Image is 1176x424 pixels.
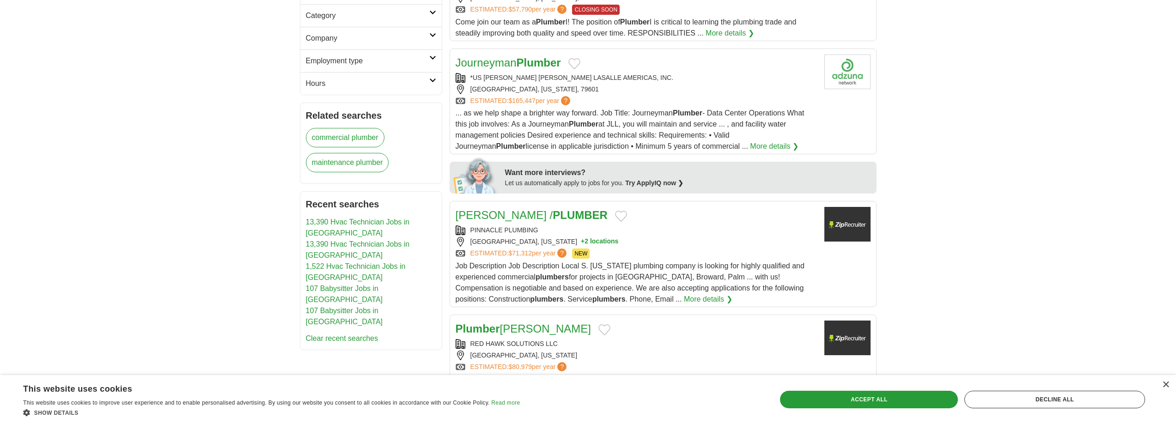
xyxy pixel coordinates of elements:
a: ESTIMATED:$71,312per year? [470,248,569,259]
a: 107 Babysitter Jobs in [GEOGRAPHIC_DATA] [306,307,383,326]
a: ESTIMATED:$165,447per year? [470,96,573,106]
a: [PERSON_NAME] /PLUMBER [456,209,608,221]
a: maintenance plumber [306,153,389,172]
a: Plumber[PERSON_NAME] [456,322,591,335]
strong: plumbers [592,295,626,303]
a: Try ApplyIQ now ❯ [625,179,683,187]
span: CLOSING SOON [572,5,620,15]
span: + [581,237,585,247]
div: Let us automatically apply to jobs for you. [505,178,871,188]
a: Read more, opens a new window [491,400,520,406]
div: Want more interviews? [505,167,871,178]
strong: plumbers [536,273,569,281]
button: Add to favorite jobs [568,58,580,69]
div: [GEOGRAPHIC_DATA], [US_STATE] [456,351,817,360]
a: More details ❯ [706,28,754,39]
a: 1,522 Hvac Technician Jobs in [GEOGRAPHIC_DATA] [306,262,406,281]
a: More details ❯ [750,141,798,152]
h2: Hours [306,78,429,89]
strong: Plumber [456,322,500,335]
a: Employment type [300,49,442,72]
span: $80,979 [508,363,532,370]
a: Category [300,4,442,27]
div: Accept all [780,391,958,408]
button: +2 locations [581,237,618,247]
div: This website uses cookies [23,381,497,394]
h2: Category [306,10,429,21]
h2: Company [306,33,429,44]
a: JourneymanPlumber [456,56,561,69]
div: [GEOGRAPHIC_DATA], [US_STATE], 79601 [456,85,817,94]
strong: Plumber [620,18,650,26]
img: Company logo [824,55,871,89]
a: Clear recent searches [306,334,378,342]
h2: Employment type [306,55,429,67]
button: Add to favorite jobs [598,324,610,335]
a: More details ❯ [684,294,732,305]
div: Close [1162,382,1169,388]
a: ESTIMATED:$57,790per year? [470,5,569,15]
button: Add to favorite jobs [615,211,627,222]
span: $57,790 [508,6,532,13]
img: apply-iq-scientist.png [453,157,498,194]
span: $71,312 [508,249,532,257]
span: This website uses cookies to improve user experience and to enable personalised advertising. By u... [23,400,490,406]
img: Company logo [824,207,871,242]
strong: Plumber [569,120,598,128]
span: Come join our team as a I! The position of I is critical to learning the plumbing trade and stead... [456,18,797,37]
strong: Plumber [517,56,561,69]
a: 13,390 Hvac Technician Jobs in [GEOGRAPHIC_DATA] [306,240,410,259]
span: ? [561,96,570,105]
div: Show details [23,408,520,417]
a: ESTIMATED:$80,979per year? [470,362,569,372]
span: ? [557,248,567,258]
span: Job Description Job Description Local S. [US_STATE] plumbing company is looking for highly qualif... [456,262,804,303]
a: 107 Babysitter Jobs in [GEOGRAPHIC_DATA] [306,285,383,303]
div: *US [PERSON_NAME] [PERSON_NAME] LASALLE AMERICAS, INC. [456,73,817,83]
h2: Recent searches [306,197,436,211]
a: Company [300,27,442,49]
div: Decline all [964,391,1145,408]
img: Company logo [824,321,871,355]
span: NEW [572,248,590,259]
strong: Plumber [496,142,526,150]
span: Show details [34,410,79,416]
a: commercial plumber [306,128,384,147]
div: PINNACLE PLUMBING [456,225,817,235]
span: ? [557,362,567,371]
strong: plumbers [530,295,563,303]
a: Hours [300,72,442,95]
strong: PLUMBER [553,209,608,221]
strong: Plumber [536,18,566,26]
div: RED HAWK SOLUTIONS LLC [456,339,817,349]
span: ... as we help shape a brighter way forward. Job Title: Journeyman - Data Center Operations What ... [456,109,804,150]
span: $165,447 [508,97,535,104]
h2: Related searches [306,109,436,122]
span: ? [557,5,567,14]
strong: Plumber [673,109,702,117]
a: 13,390 Hvac Technician Jobs in [GEOGRAPHIC_DATA] [306,218,410,237]
div: [GEOGRAPHIC_DATA], [US_STATE] [456,237,817,247]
